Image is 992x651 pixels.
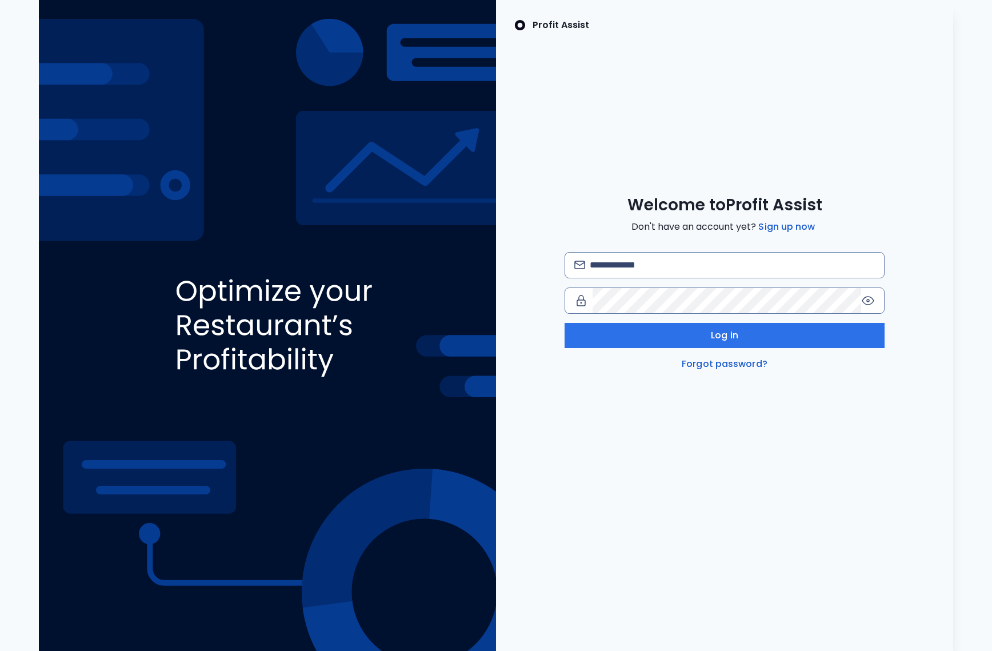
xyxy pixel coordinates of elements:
[627,195,822,215] span: Welcome to Profit Assist
[565,323,885,348] button: Log in
[631,220,817,234] span: Don't have an account yet?
[679,357,770,371] a: Forgot password?
[533,18,589,32] p: Profit Assist
[711,329,738,342] span: Log in
[514,18,526,32] img: SpotOn Logo
[756,220,817,234] a: Sign up now
[574,261,585,269] img: email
